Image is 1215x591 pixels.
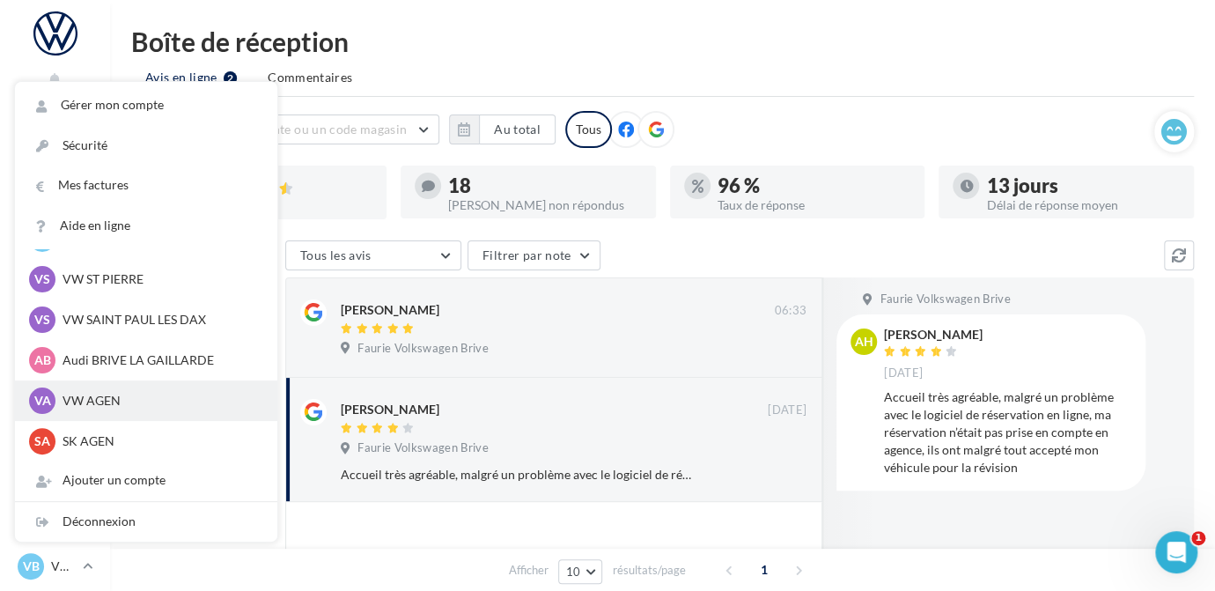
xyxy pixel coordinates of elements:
[884,388,1131,476] div: Accueil très agréable, malgré un problème avec le logiciel de réservation en ligne, ma réservatio...
[341,466,692,484] div: Accueil très agréable, malgré un problème avec le logiciel de réservation en ligne, ma réservatio...
[63,351,256,369] p: Audi BRIVE LA GAILLARDE
[15,206,277,246] a: Aide en ligne
[718,176,911,196] div: 96 %
[774,303,806,319] span: 06:33
[14,550,96,583] a: VB VW BRIVE
[51,558,76,575] p: VW BRIVE
[15,126,277,166] a: Sécurité
[986,199,1180,211] div: Délai de réponse moyen
[449,115,556,144] button: Au total
[34,432,50,450] span: SA
[884,329,983,341] div: [PERSON_NAME]
[131,28,1194,55] div: Boîte de réception
[341,401,439,418] div: [PERSON_NAME]
[34,392,51,410] span: VA
[565,111,612,148] div: Tous
[14,67,96,110] button: Notifications
[268,69,352,86] span: Commentaires
[285,240,461,270] button: Tous les avis
[63,270,256,288] p: VW ST PIERRE
[880,292,1010,307] span: Faurie Volkswagen Brive
[341,301,439,319] div: [PERSON_NAME]
[566,565,581,579] span: 10
[768,403,806,418] span: [DATE]
[34,270,50,288] span: VS
[300,247,372,262] span: Tous les avis
[718,199,911,211] div: Taux de réponse
[1155,531,1197,573] iframe: Intercom live chat
[63,432,256,450] p: SK AGEN
[34,311,50,329] span: VS
[448,176,642,196] div: 18
[558,559,603,584] button: 10
[468,240,600,270] button: Filtrer par note
[357,440,488,456] span: Faurie Volkswagen Brive
[15,502,277,542] div: Déconnexion
[15,85,277,125] a: Gérer mon compte
[986,176,1180,196] div: 13 jours
[448,199,642,211] div: [PERSON_NAME] non répondus
[131,115,439,144] button: Choisir un point de vente ou un code magasin
[34,351,51,369] span: AB
[509,562,549,579] span: Afficher
[855,333,873,351] span: ah
[1191,531,1205,545] span: 1
[15,461,277,500] div: Ajouter un compte
[750,556,778,584] span: 1
[479,115,556,144] button: Au total
[884,366,923,381] span: [DATE]
[612,562,685,579] span: résultats/page
[23,558,40,575] span: VB
[357,341,488,357] span: Faurie Volkswagen Brive
[63,311,256,329] p: VW SAINT PAUL LES DAX
[63,392,256,410] p: VW AGEN
[15,166,277,205] a: Mes factures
